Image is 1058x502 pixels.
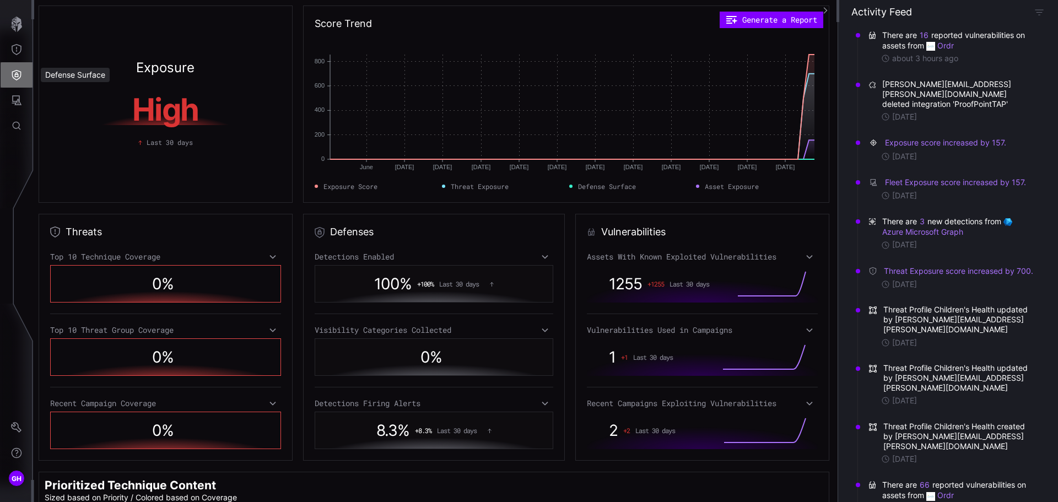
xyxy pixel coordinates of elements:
[1,466,33,491] button: GH
[882,216,1034,237] span: There are new detections from
[882,30,1034,51] span: There are reported vulnerabilities on assets from
[374,274,412,293] span: 100 %
[926,492,935,501] img: Ordr
[919,479,930,490] button: 66
[635,427,675,434] span: Last 30 days
[62,94,269,125] h1: High
[315,252,553,262] div: Detections Enabled
[892,454,917,464] time: [DATE]
[892,152,917,161] time: [DATE]
[437,427,477,434] span: Last 30 days
[883,305,1034,335] span: Threat Profile Children's Health updated by [PERSON_NAME][EMAIL_ADDRESS][PERSON_NAME][DOMAIN_NAME]
[439,280,479,288] span: Last 30 days
[882,79,1034,110] span: [PERSON_NAME][EMAIL_ADDRESS][PERSON_NAME][DOMAIN_NAME] deleted integration 'ProofPointTAP'
[395,164,414,170] text: [DATE]
[548,164,567,170] text: [DATE]
[883,363,1034,393] span: Threat Profile Children's Health updated by [PERSON_NAME][EMAIL_ADDRESS][PERSON_NAME][DOMAIN_NAME]
[152,421,174,440] span: 0 %
[587,325,818,335] div: Vulnerabilities Used in Campaigns
[510,164,529,170] text: [DATE]
[376,421,409,440] span: 8.3 %
[883,422,1034,452] span: Threat Profile Children's Health created by [PERSON_NAME][EMAIL_ADDRESS][PERSON_NAME][DOMAIN_NAME]
[321,155,325,162] text: 0
[623,427,630,434] span: + 2
[315,106,325,113] text: 400
[609,348,616,366] span: 1
[892,191,917,201] time: [DATE]
[66,225,102,239] h2: Threats
[315,131,325,138] text: 200
[624,164,643,170] text: [DATE]
[926,490,954,500] a: Ordr
[919,30,929,41] button: 16
[417,280,434,288] span: + 100 %
[892,338,917,348] time: [DATE]
[601,225,666,239] h2: Vulnerabilities
[662,164,681,170] text: [DATE]
[433,164,452,170] text: [DATE]
[315,398,553,408] div: Detections Firing Alerts
[633,353,673,361] span: Last 30 days
[315,82,325,89] text: 600
[41,68,110,82] div: Defense Surface
[330,225,374,239] h2: Defenses
[919,216,925,227] button: 3
[926,41,954,50] a: Ordr
[621,353,628,361] span: + 1
[892,53,958,63] time: about 3 hours ago
[647,280,664,288] span: + 1255
[360,164,373,170] text: June
[136,61,195,74] h2: Exposure
[883,266,1034,277] button: Threat Exposure score increased by 700.
[892,112,917,122] time: [DATE]
[609,421,618,440] span: 2
[892,279,917,289] time: [DATE]
[152,274,174,293] span: 0 %
[420,348,442,366] span: 0 %
[884,137,1007,148] button: Exposure score increased by 157.
[738,164,757,170] text: [DATE]
[926,42,935,51] img: Ordr
[415,427,431,434] span: + 8.3 %
[776,164,795,170] text: [DATE]
[1003,218,1012,226] img: Microsoft Graph
[152,348,174,366] span: 0 %
[587,398,818,408] div: Recent Campaigns Exploiting Vulnerabilities
[451,181,509,191] span: Threat Exposure
[700,164,719,170] text: [DATE]
[578,181,636,191] span: Defense Surface
[315,58,325,64] text: 800
[315,325,553,335] div: Visibility Categories Collected
[705,181,759,191] span: Asset Exposure
[892,240,917,250] time: [DATE]
[609,274,642,293] span: 1255
[586,164,605,170] text: [DATE]
[884,177,1027,188] button: Fleet Exposure score increased by 157.
[315,17,372,30] h2: Score Trend
[147,137,193,147] span: Last 30 days
[50,252,281,262] div: Top 10 Technique Coverage
[882,479,1034,500] span: There are reported vulnerabilities on assets from
[892,396,917,406] time: [DATE]
[12,473,22,484] span: GH
[50,398,281,408] div: Recent Campaign Coverage
[720,12,823,28] button: Generate a Report
[587,252,818,262] div: Assets With Known Exploited Vulnerabilities
[50,325,281,335] div: Top 10 Threat Group Coverage
[45,478,823,493] h2: Prioritized Technique Content
[670,280,709,288] span: Last 30 days
[851,6,912,18] h4: Activity Feed
[472,164,491,170] text: [DATE]
[323,181,377,191] span: Exposure Score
